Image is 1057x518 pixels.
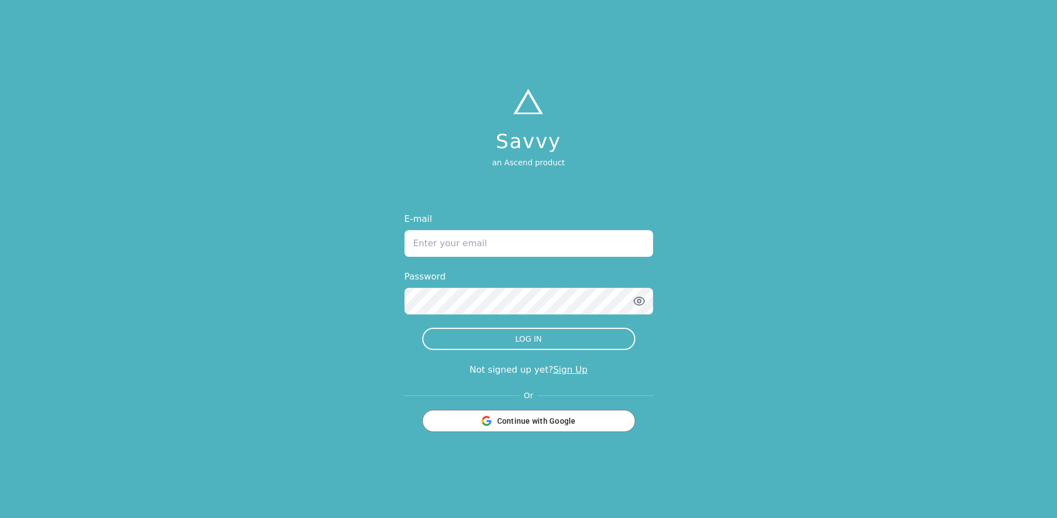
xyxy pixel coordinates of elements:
[404,212,653,226] label: E-mail
[497,415,576,426] span: Continue with Google
[553,364,588,375] a: Sign Up
[422,410,635,432] button: Continue with Google
[404,270,653,283] label: Password
[404,230,653,257] input: Enter your email
[469,364,553,375] span: Not signed up yet?
[492,157,565,168] p: an Ascend product
[422,328,635,350] button: LOG IN
[492,130,565,153] h1: Savvy
[519,390,538,401] span: Or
